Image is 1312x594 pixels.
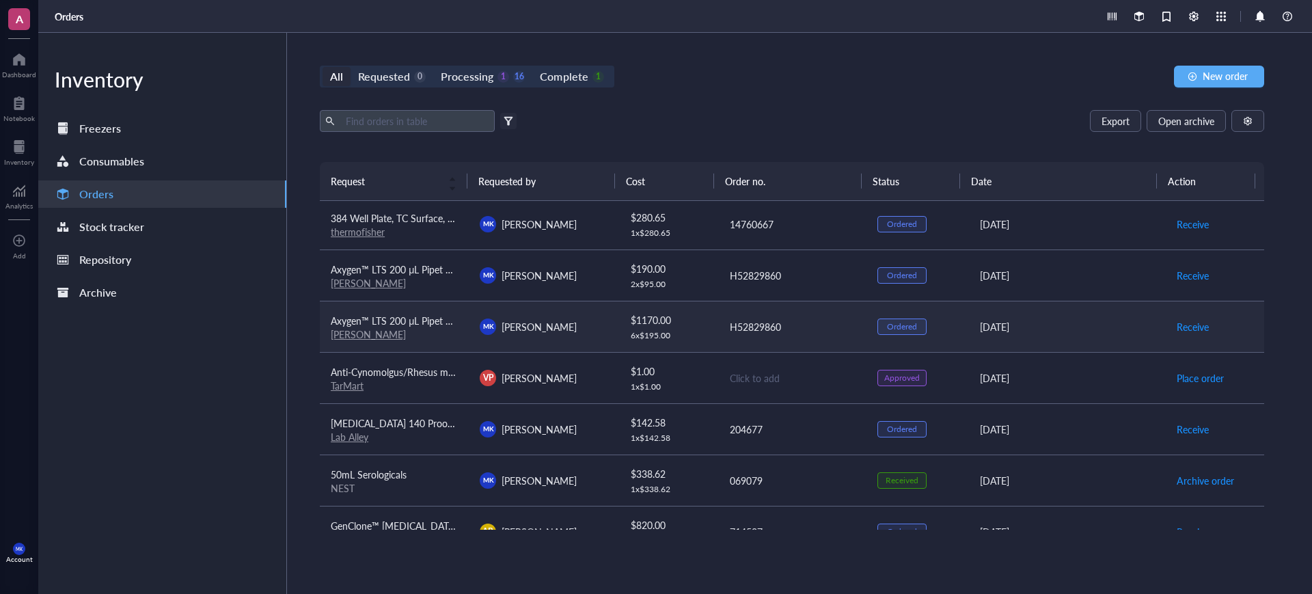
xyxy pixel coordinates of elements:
div: [DATE] [980,370,1154,386]
span: Axygen™ LTS 200 μL Pipet Tip, Reload [331,262,492,276]
button: Receive [1176,418,1209,440]
div: 6 x $ 195.00 [631,330,707,341]
div: NEST [331,482,458,494]
div: 16 [513,71,525,83]
div: 0 [414,71,426,83]
div: 2 x $ 95.00 [631,279,707,290]
td: H52829860 [717,301,866,352]
div: Inventory [38,66,286,93]
div: All [330,67,343,86]
span: [PERSON_NAME] [502,525,577,539]
span: Open archive [1158,116,1214,126]
div: [DATE] [980,473,1154,488]
div: Notebook [3,114,35,122]
div: 1 [592,71,604,83]
div: 14760667 [730,217,856,232]
span: New order [1203,70,1248,81]
div: $ 1.00 [631,364,707,379]
div: segmented control [320,66,614,87]
span: MK [483,424,493,433]
div: Add [13,252,26,260]
span: [PERSON_NAME] [502,320,577,334]
a: Inventory [4,136,34,166]
a: Stock tracker [38,213,286,241]
span: Anti-Cynomolgus/Rhesus macaque TSPAN8 [MEDICAL_DATA] [331,365,594,379]
div: Ordered [887,424,917,435]
th: Requested by [467,162,615,200]
span: [PERSON_NAME] [502,217,577,231]
div: H52829860 [730,268,856,283]
a: Notebook [3,92,35,122]
th: Action [1157,162,1255,200]
span: MK [483,219,493,228]
button: Archive order [1176,470,1235,491]
td: Click to add [717,352,866,403]
td: H52829860 [717,249,866,301]
div: [DATE] [980,422,1154,437]
div: [DATE] [980,268,1154,283]
span: A [16,10,23,27]
div: Ordered [887,526,917,537]
div: Archive [79,283,117,302]
span: Receive [1177,268,1209,283]
button: Receive [1176,521,1209,543]
button: Receive [1176,316,1209,338]
div: Received [886,475,918,486]
a: thermofisher [331,225,385,239]
div: Repository [79,250,131,269]
span: Archive order [1177,473,1234,488]
div: Account [6,555,33,563]
th: Order no. [714,162,862,200]
span: MK [483,321,493,331]
span: [PERSON_NAME] [502,269,577,282]
div: Click to add [730,370,856,386]
span: MK [483,475,493,485]
a: TarMart [331,379,364,392]
span: Axygen™ LTS 200 μL Pipet Tip, Filtered [331,314,495,327]
div: $ 338.62 [631,466,707,481]
div: $ 190.00 [631,261,707,276]
a: Repository [38,246,286,273]
span: Receive [1177,422,1209,437]
div: [DATE] [980,524,1154,539]
span: [PERSON_NAME] [502,474,577,487]
a: Analytics [5,180,33,210]
div: 1 x $ 338.62 [631,484,707,495]
td: 714587 [717,506,866,557]
div: Complete [540,67,588,86]
span: Place order [1177,370,1224,386]
div: Ordered [887,321,917,332]
a: Lab Alley [331,430,368,444]
a: Freezers [38,115,286,142]
div: Consumables [79,152,144,171]
button: Open archive [1147,110,1226,132]
button: Place order [1176,367,1225,389]
button: Export [1090,110,1141,132]
div: Inventory [4,158,34,166]
th: Date [960,162,1157,200]
div: 069079 [730,473,856,488]
th: Status [862,162,960,200]
span: [PERSON_NAME] [502,371,577,385]
span: GenClone™ [MEDICAL_DATA], 100% U.S. Origin, Heat Inactivated, 500 mL/Unit [331,519,667,532]
div: Freezers [79,119,121,138]
div: $ 1170.00 [631,312,707,327]
span: [PERSON_NAME] [502,422,577,436]
button: New order [1174,66,1264,87]
div: Orders [79,185,113,204]
span: Request [331,174,440,189]
button: Receive [1176,265,1209,286]
div: [DATE] [980,319,1154,334]
th: Request [320,162,467,200]
span: 384 Well Plate, TC Surface, Pack of 10 [331,211,493,225]
div: Stock tracker [79,217,144,237]
span: Receive [1177,217,1209,232]
a: [PERSON_NAME] [331,327,406,341]
span: [MEDICAL_DATA] 140 Proof (70%) [MEDICAL_DATA] [331,416,556,430]
div: Analytics [5,202,33,210]
span: Receive [1177,319,1209,334]
div: Approved [884,373,920,383]
div: [DATE] [980,217,1154,232]
div: Requested [358,67,410,86]
a: [PERSON_NAME] [331,276,406,290]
